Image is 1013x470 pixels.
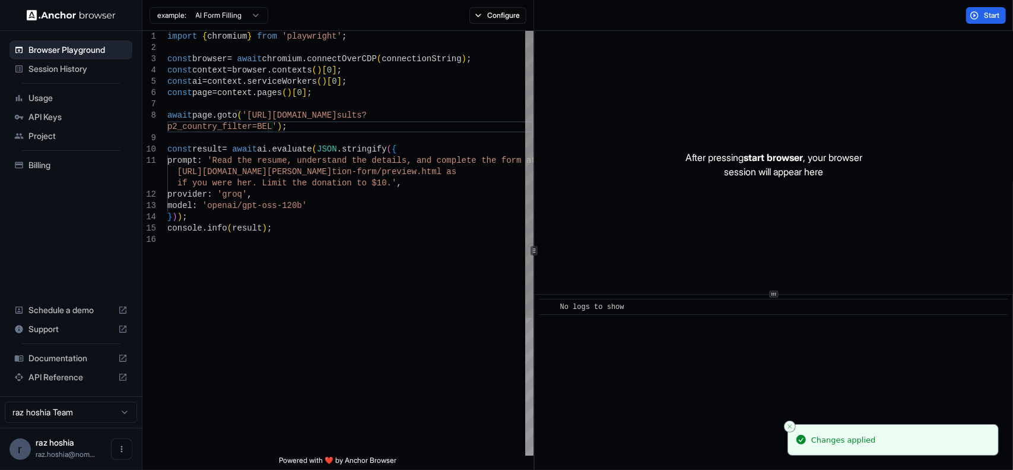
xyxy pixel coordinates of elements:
span: ] [302,88,307,97]
div: 11 [142,155,156,166]
div: 9 [142,133,156,144]
span: prompt [167,156,197,165]
span: ; [342,77,347,86]
span: ( [282,88,287,97]
span: provider [167,190,207,199]
span: result [232,223,262,233]
span: const [167,144,192,154]
div: 2 [142,42,156,53]
div: 5 [142,76,156,87]
span: start browser [744,152,803,163]
span: : [197,156,202,165]
span: ) [277,122,282,131]
span: 'openai/gpt-oss-120b' [202,201,307,210]
span: connectOverCDP [307,54,377,64]
div: 13 [142,200,156,212]
span: page [192,111,212,120]
div: 1 [142,31,156,42]
span: await [237,54,262,64]
span: context [217,88,252,97]
div: Schedule a demo [9,301,132,320]
span: ) [462,54,466,64]
span: '[URL][DOMAIN_NAME] [242,111,337,120]
span: ; [342,31,347,41]
span: raz.hoshia@nomosec.ai [36,450,95,459]
span: } [167,212,172,222]
span: 'Read the resume, understand the details, and comp [207,156,456,165]
span: chromium [207,31,247,41]
span: const [167,65,192,75]
div: Support [9,320,132,339]
span: ) [172,212,177,222]
span: await [167,111,192,120]
span: console [167,223,202,233]
span: ; [182,212,187,222]
span: const [167,54,192,64]
span: } [247,31,252,41]
span: . [252,88,257,97]
span: const [167,77,192,86]
span: chromium [262,54,302,64]
span: ) [287,88,292,97]
div: Usage [9,89,132,108]
span: = [227,65,232,75]
span: ; [337,65,342,75]
span: : [207,190,212,199]
span: Usage [28,92,128,104]
button: Configure [469,7,527,24]
span: Powered with ❤️ by Anchor Browser [279,456,396,470]
span: model [167,201,192,210]
div: 14 [142,212,156,223]
span: context [192,65,227,75]
span: ) [317,65,322,75]
span: from [257,31,277,41]
span: : [192,201,197,210]
span: Billing [28,159,128,171]
span: stringify [342,144,387,154]
span: browser [232,65,267,75]
span: 'playwright' [282,31,342,41]
div: Browser Playground [9,40,132,59]
span: ( [312,65,317,75]
span: connectionString [382,54,461,64]
button: Close toast [784,421,796,433]
span: browser [192,54,227,64]
span: 0 [297,88,301,97]
img: Anchor Logo [27,10,116,21]
span: if you were her. Limit the donation to $10.' [177,178,397,188]
span: = [222,144,227,154]
div: API Keys [9,108,132,127]
span: Project [28,130,128,142]
span: goto [217,111,237,120]
span: pages [257,88,282,97]
span: page [192,88,212,97]
div: 7 [142,99,156,110]
span: ( [227,223,232,233]
span: [ [322,65,326,75]
span: [ [292,88,297,97]
div: 16 [142,234,156,245]
span: Schedule a demo [28,304,113,316]
span: . [212,111,217,120]
span: Documentation [28,352,113,364]
span: = [202,77,207,86]
span: . [267,144,272,154]
span: [ [327,77,332,86]
span: 'groq' [217,190,247,199]
span: Support [28,323,113,335]
span: API Keys [28,111,128,123]
span: . [242,77,247,86]
div: r [9,439,31,460]
span: ( [377,54,382,64]
div: Billing [9,156,132,175]
span: ; [466,54,471,64]
div: API Reference [9,368,132,387]
span: . [302,54,307,64]
span: await [232,144,257,154]
span: 0 [327,65,332,75]
span: API Reference [28,371,113,383]
span: ] [332,65,336,75]
span: serviceWorkers [247,77,317,86]
span: ai [257,144,267,154]
span: contexts [272,65,312,75]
